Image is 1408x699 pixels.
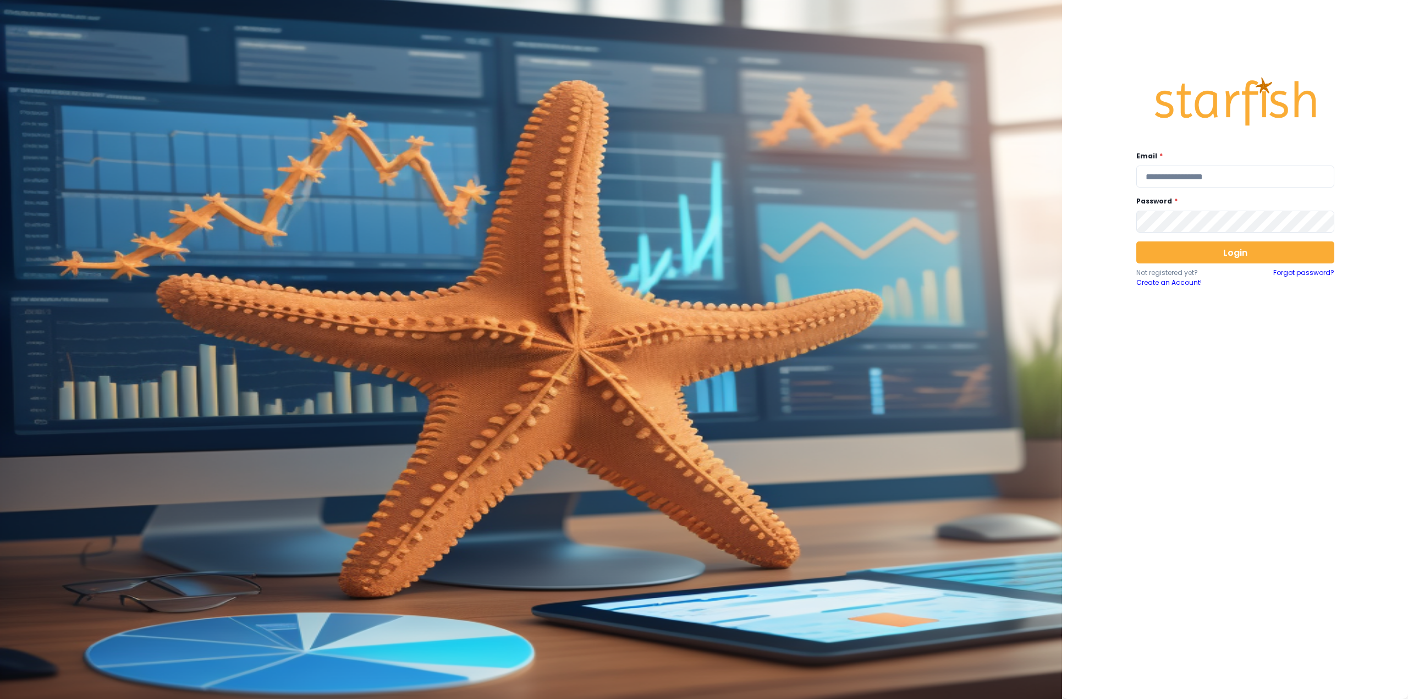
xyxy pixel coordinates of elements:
[1136,151,1328,161] label: Email
[1153,67,1318,136] img: Logo.42cb71d561138c82c4ab.png
[1273,268,1334,288] a: Forgot password?
[1136,196,1328,206] label: Password
[1136,268,1235,278] p: Not registered yet?
[1136,241,1334,263] button: Login
[1136,278,1235,288] a: Create an Account!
